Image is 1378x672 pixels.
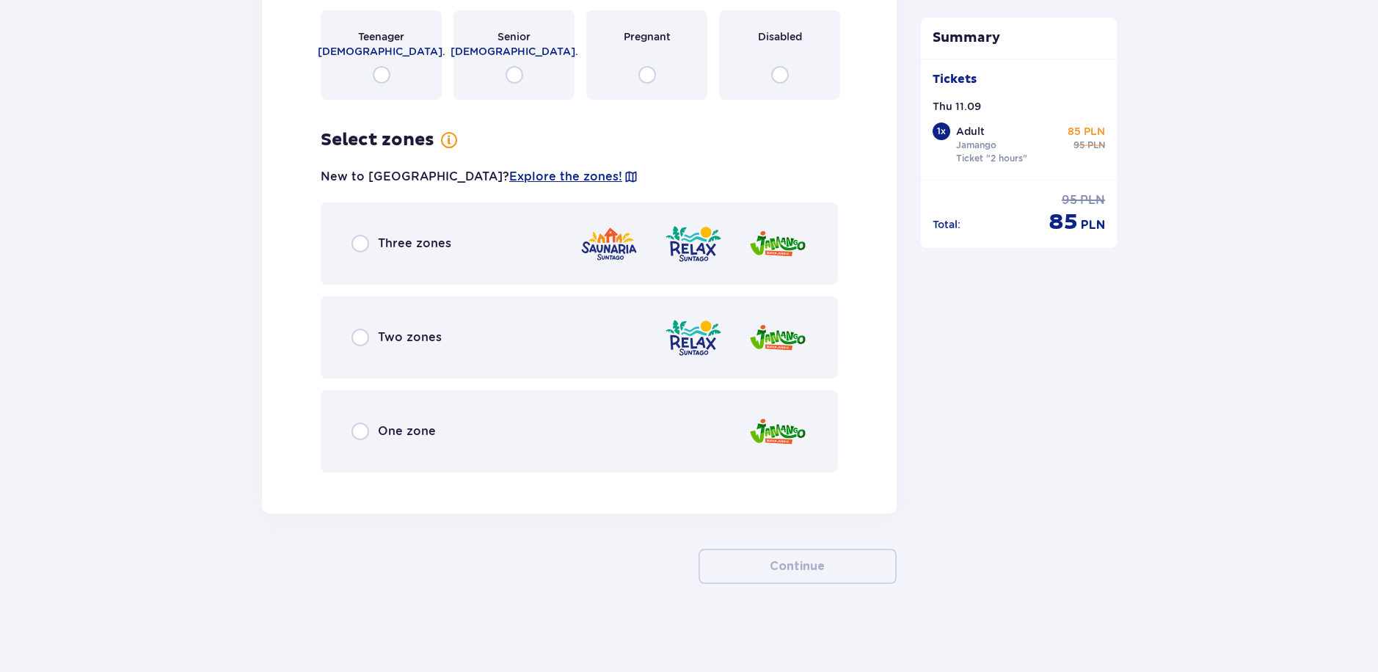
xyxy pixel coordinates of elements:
p: Senior [497,29,531,44]
p: Thu 11.09 [933,99,981,114]
img: zone logo [748,223,807,265]
img: zone logo [580,223,638,265]
p: Jamango [956,139,996,152]
p: Ticket "2 hours" [956,152,1027,165]
p: 95 [1062,192,1077,208]
img: zone logo [748,317,807,359]
p: 95 [1073,139,1084,152]
p: PLN [1080,192,1105,208]
p: New to [GEOGRAPHIC_DATA]? [321,169,638,185]
p: Select zones [321,129,434,151]
p: PLN [1081,217,1105,233]
button: Continue [699,549,897,584]
p: Two zones [378,329,442,346]
p: Adult [956,124,985,139]
p: 85 PLN [1068,124,1105,139]
p: Three zones [378,235,451,252]
div: 1 x [933,123,950,140]
p: Disabled [758,29,802,44]
img: zone logo [664,317,723,359]
p: [DEMOGRAPHIC_DATA]. [318,44,445,59]
p: One zone [378,423,436,439]
a: Explore the zones! [509,169,622,185]
p: Total : [933,217,960,232]
p: PLN [1087,139,1105,152]
p: Pregnant [624,29,671,44]
p: Continue [770,558,825,574]
p: [DEMOGRAPHIC_DATA]. [451,44,578,59]
p: 85 [1049,208,1078,236]
p: Tickets [933,71,977,87]
img: zone logo [664,223,723,265]
p: Teenager [358,29,404,44]
p: Summary [921,29,1118,47]
img: zone logo [748,411,807,453]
